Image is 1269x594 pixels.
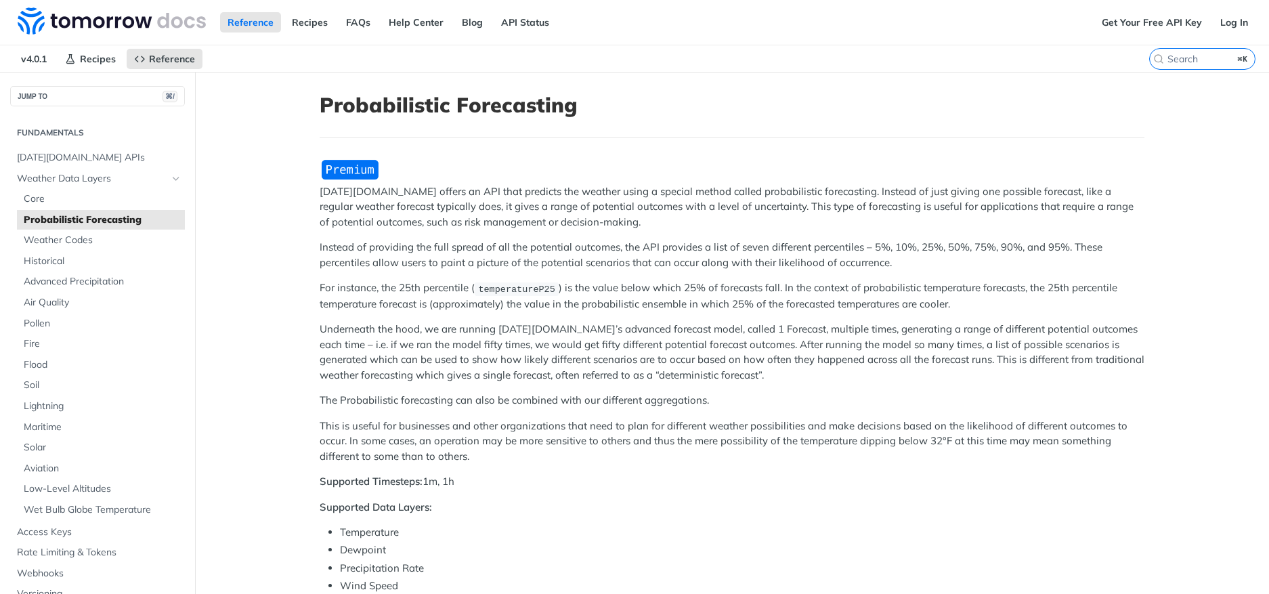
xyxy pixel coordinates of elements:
p: Instead of providing the full spread of all the potential outcomes, the API provides a list of se... [320,240,1144,270]
a: Help Center [381,12,451,33]
span: Advanced Precipitation [24,275,181,289]
a: Pollen [17,314,185,334]
a: [DATE][DOMAIN_NAME] APIs [10,148,185,168]
kbd: ⌘K [1234,52,1251,66]
span: Reference [149,53,195,65]
span: [DATE][DOMAIN_NAME] APIs [17,151,181,165]
a: Core [17,189,185,209]
a: Soil [17,375,185,396]
strong: Supported Timesteps: [320,475,423,488]
li: Precipitation Rate [340,561,1144,576]
p: [DATE][DOMAIN_NAME] offers an API that predicts the weather using a special method called probabi... [320,184,1144,230]
a: API Status [494,12,557,33]
a: Access Keys [10,522,185,543]
span: Flood [24,358,181,372]
span: Weather Data Layers [17,172,167,186]
a: Probabilistic Forecasting [17,210,185,230]
span: Historical [24,255,181,268]
a: Advanced Precipitation [17,272,185,292]
span: Solar [24,441,181,454]
p: 1m, 1h [320,474,1144,490]
a: Log In [1213,12,1255,33]
li: Temperature [340,525,1144,540]
span: Probabilistic Forecasting [24,213,181,227]
span: Air Quality [24,296,181,310]
h2: Fundamentals [10,127,185,139]
a: FAQs [339,12,378,33]
a: Recipes [284,12,335,33]
a: Blog [454,12,490,33]
a: Solar [17,438,185,458]
span: Aviation [24,462,181,475]
h1: Probabilistic Forecasting [320,93,1144,117]
span: Pollen [24,317,181,331]
button: JUMP TO⌘/ [10,86,185,106]
svg: Search [1153,54,1164,64]
a: Fire [17,334,185,354]
a: Weather Data LayersHide subpages for Weather Data Layers [10,169,185,189]
a: Low-Level Altitudes [17,479,185,499]
a: Get Your Free API Key [1094,12,1209,33]
li: Dewpoint [340,543,1144,558]
span: Maritime [24,421,181,434]
p: For instance, the 25th percentile ( ) is the value below which 25% of forecasts fall. In the cont... [320,280,1144,312]
strong: Supported Data Layers: [320,501,432,513]
a: Reference [127,49,202,69]
span: Rate Limiting & Tokens [17,546,181,559]
span: Core [24,192,181,206]
a: Webhooks [10,564,185,584]
span: Weather Codes [24,234,181,247]
span: Wet Bulb Globe Temperature [24,503,181,517]
a: Air Quality [17,293,185,313]
button: Hide subpages for Weather Data Layers [171,173,181,184]
a: Weather Codes [17,230,185,251]
a: Reference [220,12,281,33]
span: v4.0.1 [14,49,54,69]
a: Maritime [17,417,185,438]
li: Wind Speed [340,578,1144,594]
p: This is useful for businesses and other organizations that need to plan for different weather pos... [320,419,1144,465]
span: Webhooks [17,567,181,580]
span: ⌘/ [163,91,177,102]
p: Underneath the hood, we are running [DATE][DOMAIN_NAME]’s advanced forecast model, called 1 Forec... [320,322,1144,383]
span: Soil [24,379,181,392]
span: Recipes [80,53,116,65]
span: Low-Level Altitudes [24,482,181,496]
p: The Probabilistic forecasting can also be combined with our different aggregations. [320,393,1144,408]
a: Flood [17,355,185,375]
span: Access Keys [17,526,181,539]
a: Rate Limiting & Tokens [10,543,185,563]
span: Fire [24,337,181,351]
a: Wet Bulb Globe Temperature [17,500,185,520]
a: Lightning [17,396,185,417]
img: Tomorrow.io Weather API Docs [18,7,206,35]
a: Recipes [58,49,123,69]
a: Historical [17,251,185,272]
span: temperatureP25 [478,284,555,294]
a: Aviation [17,459,185,479]
span: Lightning [24,400,181,413]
